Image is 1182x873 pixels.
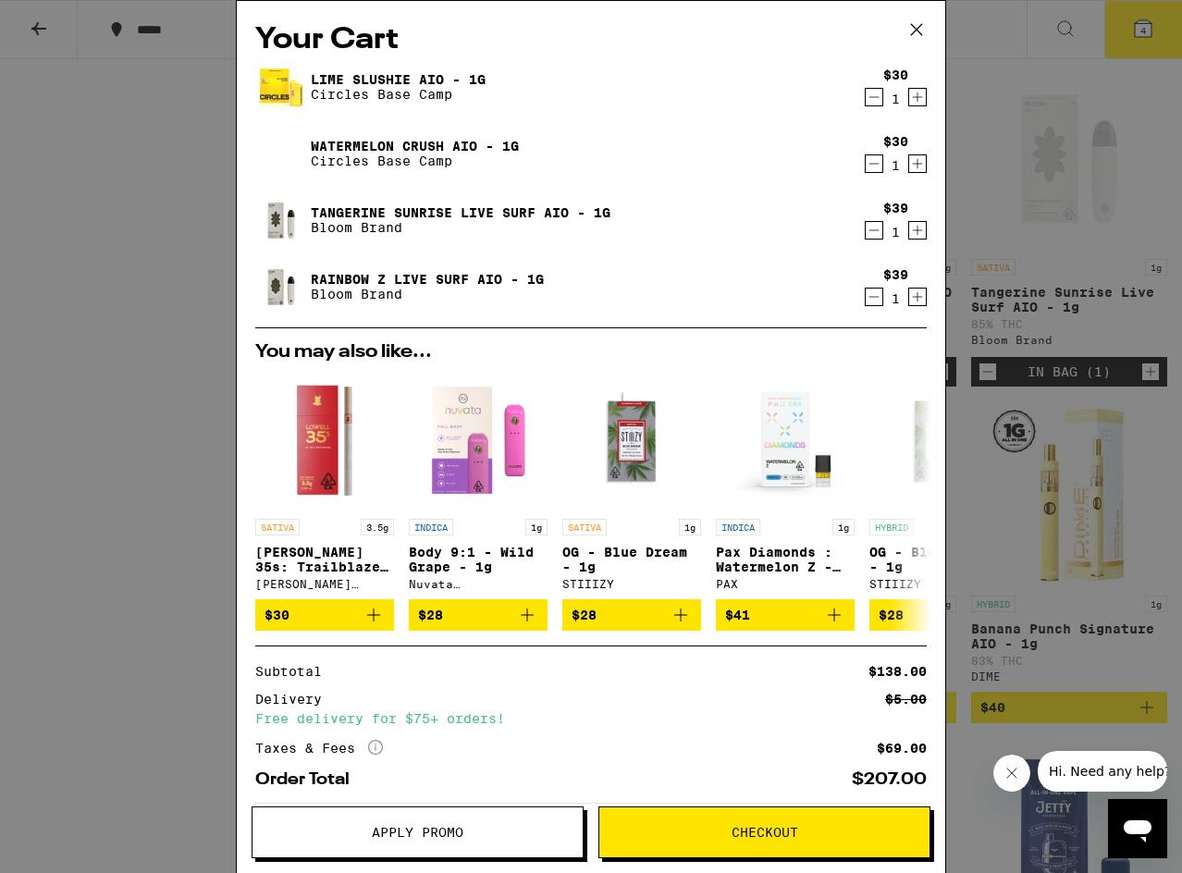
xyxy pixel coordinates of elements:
div: Taxes & Fees [255,740,383,756]
button: Increment [908,288,927,306]
button: Decrement [865,154,883,173]
div: $69.00 [877,742,927,755]
span: Hi. Need any help? [11,13,133,28]
p: INDICA [409,519,453,535]
div: $39 [883,201,908,215]
div: PAX [716,578,855,590]
span: Apply Promo [372,826,463,839]
div: Free delivery for $75+ orders! [255,712,927,725]
a: Open page for Body 9:1 - Wild Grape - 1g from Nuvata (CA) [409,371,548,599]
button: Add to bag [255,599,394,631]
div: Delivery [255,693,335,706]
button: Increment [908,88,927,106]
p: Bloom Brand [311,287,544,301]
button: Decrement [865,288,883,306]
iframe: Close message [993,755,1030,792]
div: 1 [883,158,908,173]
p: OG - Blue Dream - 1g [562,545,701,574]
img: Tangerine Sunrise Live Surf AIO - 1g [255,194,307,246]
button: Add to bag [869,599,1008,631]
span: $28 [418,608,443,622]
iframe: Button to launch messaging window [1108,799,1167,858]
div: 1 [883,92,908,106]
p: [PERSON_NAME] 35s: Trailblazer 10-Pack - 3.5g [255,545,394,574]
iframe: Message from company [1038,751,1167,792]
div: $5.00 [885,693,927,706]
button: Checkout [598,806,930,858]
span: $28 [879,608,904,622]
a: Lime Slushie AIO - 1g [311,72,486,87]
img: STIIIZY - OG - Blue Dream - 1g [562,371,701,510]
h2: Your Cart [255,19,927,61]
button: Apply Promo [252,806,584,858]
div: $30 [883,68,908,82]
h2: You may also like... [255,343,927,362]
div: Subtotal [255,665,335,678]
div: STIIIZY [562,578,701,590]
div: STIIIZY [869,578,1008,590]
a: Open page for OG - Blue Burst - 1g from STIIIZY [869,371,1008,599]
img: STIIIZY - OG - Blue Burst - 1g [869,371,1008,510]
img: Lime Slushie AIO - 1g [255,61,307,113]
p: OG - Blue Burst - 1g [869,545,1008,574]
p: Circles Base Camp [311,154,519,168]
p: SATIVA [255,519,300,535]
a: Rainbow Z Live Surf AIO - 1g [311,272,544,287]
div: [PERSON_NAME] Farms [255,578,394,590]
span: $41 [725,608,750,622]
a: Tangerine Sunrise Live Surf AIO - 1g [311,205,610,220]
p: 3.5g [361,519,394,535]
img: Watermelon Crush AIO - 1g [255,128,307,179]
span: $28 [572,608,597,622]
p: Pax Diamonds : Watermelon Z - 1g [716,545,855,574]
div: 1 [883,225,908,240]
p: 1g [525,519,548,535]
div: Nuvata ([GEOGRAPHIC_DATA]) [409,578,548,590]
button: Increment [908,154,927,173]
img: Lowell Farms - Lowell 35s: Trailblazer 10-Pack - 3.5g [255,371,394,510]
div: 1 [883,291,908,306]
button: Add to bag [562,599,701,631]
button: Add to bag [409,599,548,631]
p: SATIVA [562,519,607,535]
div: $39 [883,267,908,282]
span: $30 [265,608,289,622]
a: Open page for Pax Diamonds : Watermelon Z - 1g from PAX [716,371,855,599]
button: Increment [908,221,927,240]
div: $30 [883,134,908,149]
p: Body 9:1 - Wild Grape - 1g [409,545,548,574]
p: Circles Base Camp [311,87,486,102]
div: $138.00 [868,665,927,678]
p: HYBRID [869,519,914,535]
a: Watermelon Crush AIO - 1g [311,139,519,154]
div: $207.00 [852,771,927,788]
button: Decrement [865,88,883,106]
a: Open page for Lowell 35s: Trailblazer 10-Pack - 3.5g from Lowell Farms [255,371,394,599]
div: Order Total [255,771,363,788]
a: Open page for OG - Blue Dream - 1g from STIIIZY [562,371,701,599]
button: Decrement [865,221,883,240]
img: Rainbow Z Live Surf AIO - 1g [255,261,307,313]
img: Nuvata (CA) - Body 9:1 - Wild Grape - 1g [409,371,548,510]
p: 1g [832,519,855,535]
p: INDICA [716,519,760,535]
span: Checkout [732,826,798,839]
button: Add to bag [716,599,855,631]
p: 1g [679,519,701,535]
p: Bloom Brand [311,220,610,235]
img: PAX - Pax Diamonds : Watermelon Z - 1g [716,371,855,510]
